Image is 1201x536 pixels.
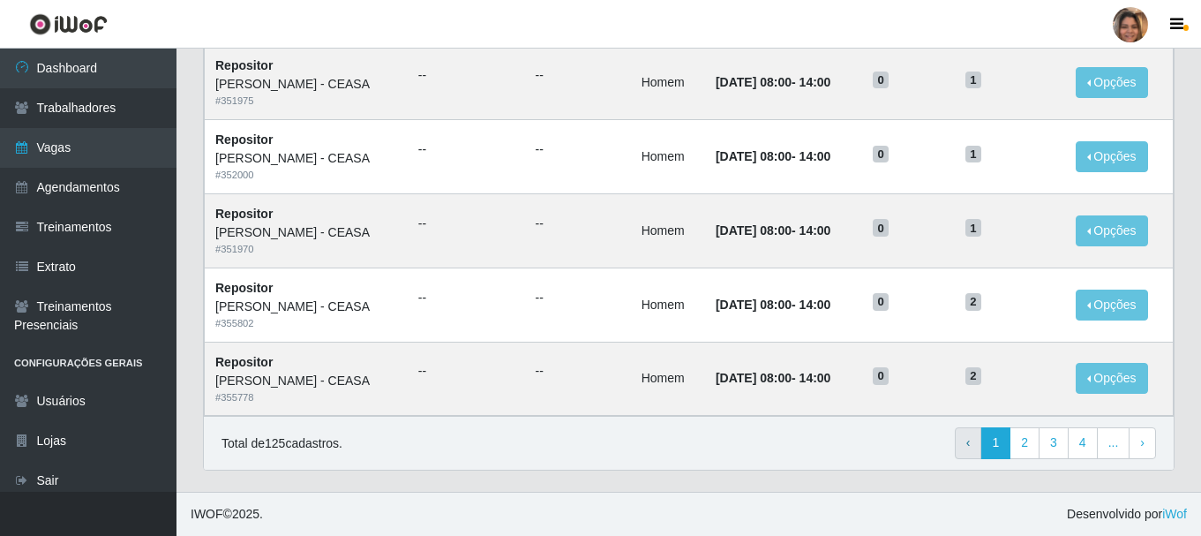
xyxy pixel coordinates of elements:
[716,298,830,312] strong: -
[1010,427,1040,459] a: 2
[1067,505,1187,524] span: Desenvolvido por
[1076,215,1148,246] button: Opções
[536,362,620,381] ul: --
[215,132,273,147] strong: Repositor
[873,293,889,311] span: 0
[418,289,514,307] ul: --
[965,219,981,237] span: 1
[716,149,792,163] time: [DATE] 08:00
[536,289,620,307] ul: --
[716,75,830,89] strong: -
[965,367,981,385] span: 2
[631,342,705,416] td: Homem
[716,371,792,385] time: [DATE] 08:00
[215,75,397,94] div: [PERSON_NAME] - CEASA
[215,242,397,257] div: # 351970
[799,149,831,163] time: 14:00
[29,13,108,35] img: CoreUI Logo
[1076,363,1148,394] button: Opções
[1140,435,1145,449] span: ›
[631,120,705,194] td: Homem
[215,355,273,369] strong: Repositor
[799,298,831,312] time: 14:00
[799,223,831,238] time: 14:00
[1068,427,1098,459] a: 4
[966,435,971,449] span: ‹
[191,505,263,524] span: © 2025 .
[1129,427,1156,459] a: Next
[215,223,397,242] div: [PERSON_NAME] - CEASA
[215,207,273,221] strong: Repositor
[536,140,620,159] ul: --
[418,215,514,233] ul: --
[980,427,1010,459] a: 1
[631,46,705,120] td: Homem
[215,298,397,316] div: [PERSON_NAME] - CEASA
[716,149,830,163] strong: -
[716,298,792,312] time: [DATE] 08:00
[215,316,397,331] div: # 355802
[536,215,620,233] ul: --
[215,149,397,168] div: [PERSON_NAME] - CEASA
[716,75,792,89] time: [DATE] 08:00
[873,72,889,89] span: 0
[799,75,831,89] time: 14:00
[215,390,397,405] div: # 355778
[965,72,981,89] span: 1
[1039,427,1069,459] a: 3
[215,94,397,109] div: # 351975
[955,427,1156,459] nav: pagination
[536,66,620,85] ul: --
[631,268,705,342] td: Homem
[215,372,397,390] div: [PERSON_NAME] - CEASA
[418,362,514,381] ul: --
[955,427,982,459] a: Previous
[215,281,273,295] strong: Repositor
[1076,67,1148,98] button: Opções
[1076,290,1148,321] button: Opções
[418,66,514,85] ul: --
[873,219,889,237] span: 0
[631,193,705,268] td: Homem
[965,293,981,311] span: 2
[873,146,889,163] span: 0
[418,140,514,159] ul: --
[799,371,831,385] time: 14:00
[716,371,830,385] strong: -
[716,223,792,238] time: [DATE] 08:00
[1076,141,1148,172] button: Opções
[716,223,830,238] strong: -
[215,58,273,72] strong: Repositor
[965,146,981,163] span: 1
[873,367,889,385] span: 0
[191,507,223,521] span: IWOF
[1097,427,1130,459] a: ...
[1162,507,1187,521] a: iWof
[221,434,342,453] p: Total de 125 cadastros.
[215,168,397,183] div: # 352000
